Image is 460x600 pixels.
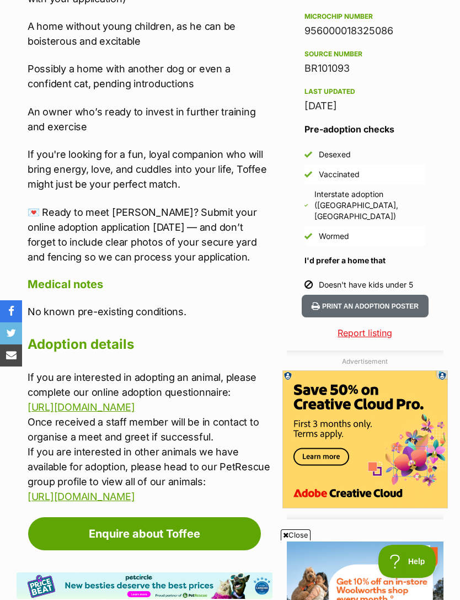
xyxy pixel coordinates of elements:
h3: Pre-adoption checks [304,123,426,136]
p: 💌 Ready to meet [PERSON_NAME]? Submit your online adoption application [DATE] — and don’t forget ... [28,205,272,264]
div: Microchip number [304,12,426,21]
a: Report listing [287,326,443,339]
img: Pet Circle promo banner [17,572,272,599]
a: [URL][DOMAIN_NAME] [28,491,135,502]
p: If you are interested in adopting an animal, please complete our online adoption questionnaire: O... [28,370,272,504]
div: Wormed [319,231,349,242]
div: BR101093 [304,61,426,76]
img: Yes [304,151,312,158]
div: Source number [304,50,426,59]
div: Doesn't have kids under 5 [319,279,413,290]
h4: Medical notes [28,277,272,291]
p: An owner who’s ready to invest in further training and exercise [28,104,272,134]
p: No known pre-existing conditions. [28,304,272,319]
button: Print an adoption poster [302,295,429,317]
div: Advertisement [287,351,443,520]
iframe: Advertisement [282,370,448,508]
h4: I'd prefer a home that [304,255,426,266]
iframe: Advertisement [29,545,431,594]
img: Yes [304,232,312,240]
img: Yes [304,171,312,178]
span: Close [281,529,311,540]
img: Yes [304,204,308,208]
div: Last updated [304,87,426,96]
div: [DATE] [304,98,426,114]
p: A home without young children, as he can be boisterous and excitable [28,19,272,49]
iframe: Help Scout Beacon - Open [378,545,438,578]
div: Interstate adoption ([GEOGRAPHIC_DATA], [GEOGRAPHIC_DATA]) [314,189,426,222]
h2: Adoption details [28,332,272,357]
div: Vaccinated [319,169,360,180]
p: Possibly a home with another dog or even a confident cat, pending introductions [28,61,272,91]
div: 956000018325086 [304,23,426,39]
p: If you're looking for a fun, loyal companion who will bring energy, love, and cuddles into your l... [28,147,272,192]
a: Enquire about Toffee [28,517,261,550]
a: [URL][DOMAIN_NAME] [28,401,135,413]
div: Desexed [319,149,351,160]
